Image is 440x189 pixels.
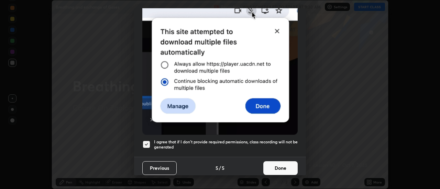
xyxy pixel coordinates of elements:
button: Previous [142,161,177,175]
h4: 5 [222,164,224,172]
h5: I agree that if I don't provide required permissions, class recording will not be generated [154,139,298,150]
h4: / [219,164,221,172]
h4: 5 [216,164,218,172]
button: Done [263,161,298,175]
